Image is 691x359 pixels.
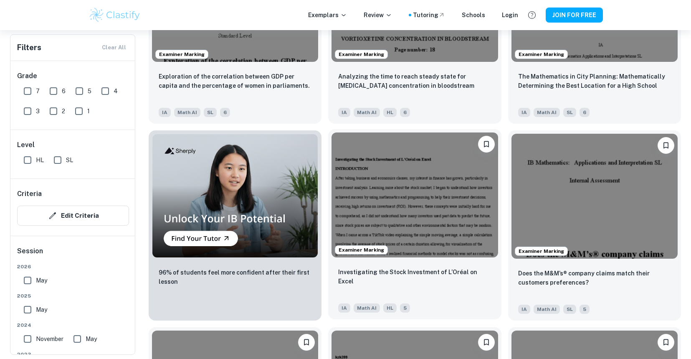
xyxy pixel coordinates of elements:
span: Math AI [534,108,560,117]
img: Math AI IA example thumbnail: Does the M&M’s® company claims match the [511,134,678,259]
a: Thumbnail96% of students feel more confident after their first lesson [149,130,321,321]
span: 6 [400,108,410,117]
button: Please log in to bookmark exemplars [478,136,495,153]
span: Examiner Marking [156,51,208,58]
p: Exploration of the correlation between GDP per capita and the percentage of women in parliaments. [159,72,311,90]
span: SL [66,155,73,165]
span: May [86,334,97,344]
span: May [36,305,47,314]
p: Exemplars [308,10,347,20]
span: 4 [114,87,118,96]
span: SL [563,305,576,314]
span: 7 [36,87,40,96]
span: IA [338,108,350,117]
span: HL [383,108,397,117]
span: 2 [62,107,65,116]
h6: Session [17,246,129,263]
span: 5 [88,87,91,96]
span: 2024 [17,321,129,329]
h6: Grade [17,71,129,81]
p: The Mathematics in City Planning: Mathematically Determining the Best Location for a High School [518,72,671,90]
p: Review [364,10,392,20]
span: 6 [220,108,230,117]
h6: Level [17,140,129,150]
span: 2026 [17,263,129,270]
span: Math AI [534,305,560,314]
span: HL [383,303,397,313]
button: Please log in to bookmark exemplars [478,334,495,351]
button: Please log in to bookmark exemplars [298,334,315,351]
button: Help and Feedback [525,8,539,22]
span: November [36,334,63,344]
span: HL [36,155,44,165]
a: Schools [462,10,485,20]
h6: Filters [17,42,41,53]
span: Examiner Marking [515,247,567,255]
span: 2025 [17,292,129,300]
a: Login [502,10,518,20]
span: 6 [580,108,590,117]
a: Tutoring [413,10,445,20]
button: Edit Criteria [17,206,129,226]
img: Thumbnail [152,134,318,257]
span: 3 [36,107,40,116]
span: 2023 [17,351,129,358]
img: Clastify logo [89,7,142,23]
span: 6 [62,87,66,96]
a: Examiner MarkingPlease log in to bookmark exemplarsInvestigating the Stock Investment of L’Oréal ... [328,130,501,321]
span: Math AI [354,108,380,117]
span: 5 [400,303,410,313]
span: 5 [580,305,590,314]
span: Math AI [354,303,380,313]
span: IA [518,108,530,117]
p: Analyzing the time to reach steady state for Vortioxetine concentration in bloodstream [338,72,491,90]
span: SL [204,108,217,117]
span: Math AI [174,108,200,117]
span: IA [518,305,530,314]
span: Examiner Marking [335,51,387,58]
button: JOIN FOR FREE [546,8,603,23]
img: Math AI IA example thumbnail: Investigating the Stock Investment of L’ [332,132,498,257]
span: Examiner Marking [335,246,387,254]
span: Examiner Marking [515,51,567,58]
h6: Criteria [17,189,42,199]
span: May [36,276,47,285]
p: 96% of students feel more confident after their first lesson [159,268,311,286]
p: Does the M&M’s® company claims match their customers preferences? [518,269,671,287]
span: SL [563,108,576,117]
span: IA [159,108,171,117]
a: Examiner MarkingPlease log in to bookmark exemplarsDoes the M&M’s® company claims match their cus... [508,130,681,321]
span: IA [338,303,350,313]
button: Please log in to bookmark exemplars [658,334,674,351]
span: 1 [87,107,90,116]
button: Please log in to bookmark exemplars [658,137,674,154]
p: Investigating the Stock Investment of L’Oréal on Excel [338,267,491,286]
